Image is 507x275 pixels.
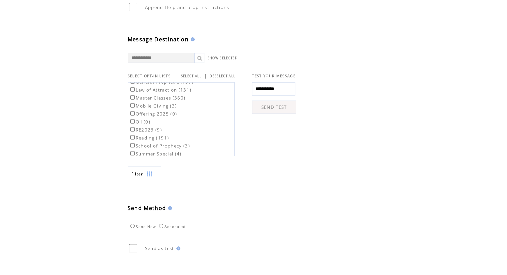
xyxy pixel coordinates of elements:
span: SELECT OPT-IN LISTS [128,74,171,78]
span: TEST YOUR MESSAGE [252,74,296,78]
label: School of Prophecy (3) [129,143,190,149]
label: Oil (0) [129,119,150,125]
label: Offering 2025 (0) [129,111,177,117]
span: Send Method [128,204,166,212]
input: Scheduled [159,224,163,228]
label: Summer Special (4) [129,151,182,157]
img: help.gif [166,206,172,210]
label: Reading (191) [129,135,169,141]
label: Mobile Giving (3) [129,103,177,109]
span: Send as test [145,245,174,251]
input: Reading (191) [130,135,135,139]
a: SELECT ALL [181,74,202,78]
span: Show filters [131,171,143,177]
input: Master Classes (360) [130,95,135,100]
input: Law of Attraction (131) [130,87,135,92]
span: Message Destination [128,36,189,43]
label: Send Now [129,225,156,229]
input: School of Prophecy (3) [130,143,135,147]
input: Offering 2025 (0) [130,111,135,116]
label: Master Classes (360) [129,95,186,101]
input: Summer Special (4) [130,151,135,155]
label: Law of Attraction (131) [129,87,192,93]
span: Append Help and Stop instructions [145,4,229,10]
a: DESELECT ALL [210,74,235,78]
input: Oil (0) [130,119,135,124]
a: Filter [128,166,161,181]
img: help.gif [189,37,195,41]
input: Send Now [130,224,135,228]
img: help.gif [174,246,180,250]
img: filters.png [147,166,153,181]
input: Mobile Giving (3) [130,103,135,108]
a: SEND TEST [252,101,296,114]
label: RE2023 (9) [129,127,162,133]
input: RE2023 (9) [130,127,135,132]
a: SHOW SELECTED [208,56,238,60]
label: Scheduled [157,225,186,229]
span: | [204,73,207,79]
